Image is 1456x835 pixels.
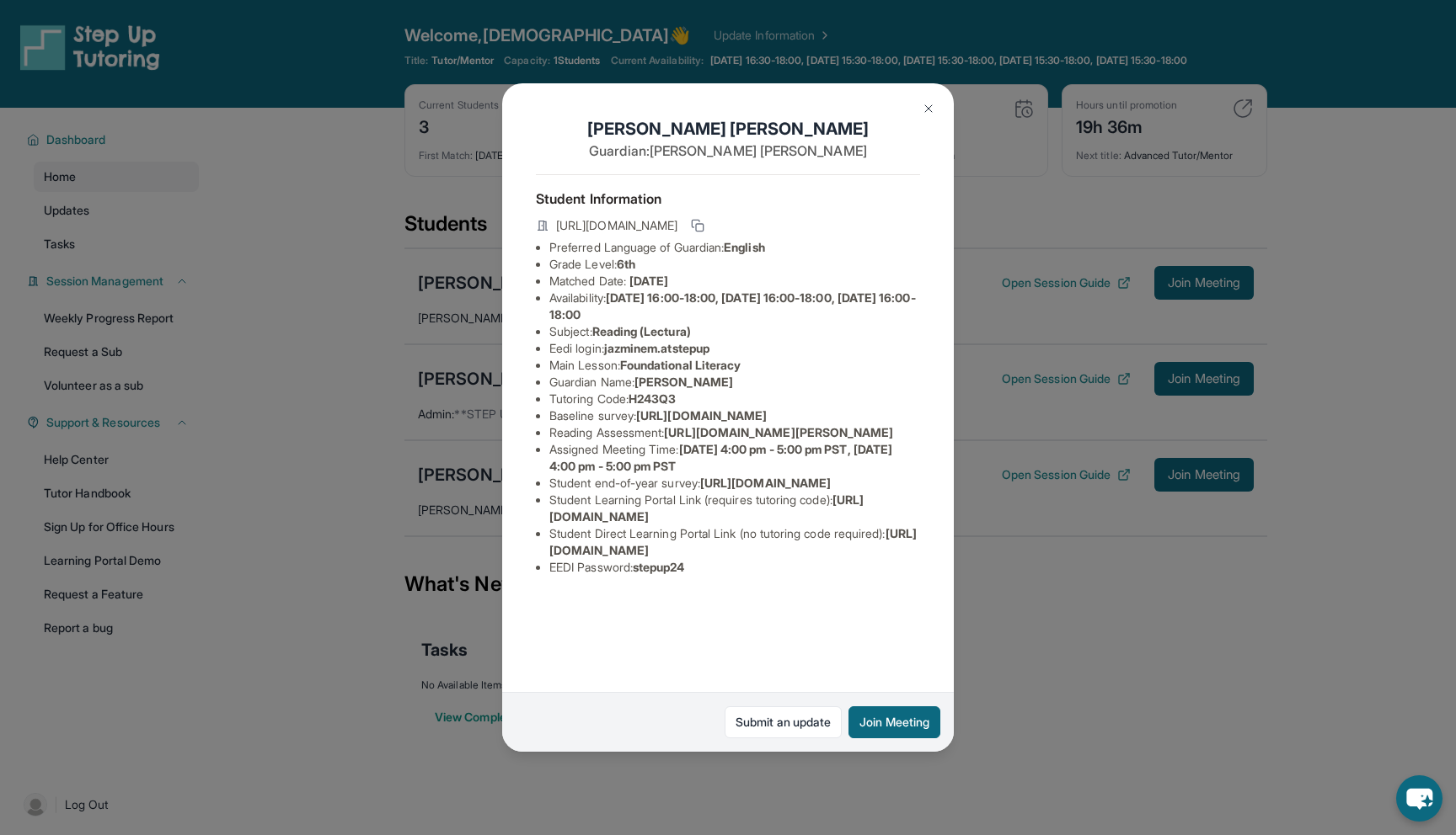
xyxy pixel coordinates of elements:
li: Baseline survey : [549,407,920,424]
span: 6th [617,257,635,271]
li: Matched Date: [549,273,920,290]
li: EEDI Password : [549,559,920,576]
li: Student Direct Learning Portal Link (no tutoring code required) : [549,525,920,559]
span: [URL][DOMAIN_NAME] [636,408,767,423]
span: [URL][DOMAIN_NAME][PERSON_NAME] [664,425,893,439]
li: Guardian Name : [549,374,920,391]
h1: [PERSON_NAME] [PERSON_NAME] [536,117,920,141]
span: [DATE] 16:00-18:00, [DATE] 16:00-18:00, [DATE] 16:00-18:00 [549,290,916,322]
span: H243Q3 [629,391,676,406]
span: jazminem.atstepup [604,341,709,355]
li: Availability: [549,290,920,323]
li: Subject : [549,323,920,340]
li: Main Lesson : [549,357,920,374]
li: Assigned Meeting Time : [549,441,920,475]
span: [URL][DOMAIN_NAME] [700,476,831,490]
img: Close Icon [922,102,935,115]
span: Reading (Lectura) [592,324,691,338]
h4: Student Information [536,189,920,209]
button: Copy link [688,215,708,236]
span: [DATE] 4:00 pm - 5:00 pm PST, [DATE] 4:00 pm - 5:00 pm PST [549,442,892,473]
p: Guardian: [PERSON_NAME] [PERSON_NAME] [536,141,920,161]
button: chat-button [1396,775,1443,822]
button: Join Meeting [848,706,940,738]
span: [DATE] [629,274,668,288]
li: Grade Level: [549,256,920,273]
span: Foundational Literacy [620,358,741,372]
a: Submit an update [725,706,842,738]
li: Student end-of-year survey : [549,475,920,492]
span: stepup24 [633,560,685,574]
span: [URL][DOMAIN_NAME] [556,217,677,234]
li: Reading Assessment : [549,424,920,441]
span: [PERSON_NAME] [634,375,733,389]
span: English [724,240,765,254]
li: Preferred Language of Guardian: [549,239,920,256]
li: Tutoring Code : [549,391,920,407]
li: Eedi login : [549,340,920,357]
li: Student Learning Portal Link (requires tutoring code) : [549,492,920,525]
